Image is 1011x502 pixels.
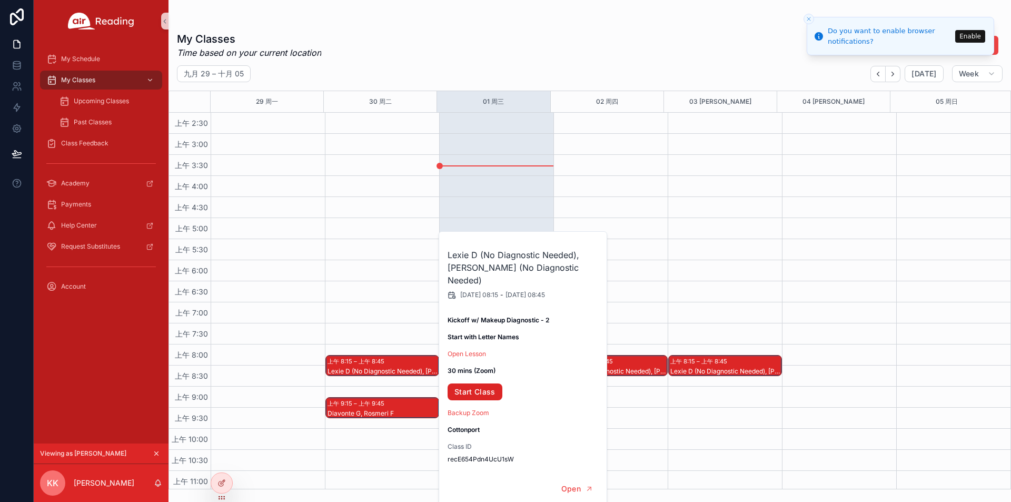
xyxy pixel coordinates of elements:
span: 上午 9:00 [172,392,211,401]
a: Class Feedback [40,134,162,153]
a: Open Lesson [448,350,486,358]
a: Past Classes [53,113,162,132]
button: [DATE] [905,65,943,82]
div: 上午 8:15 – 上午 8:45Lexie D (No Diagnostic Needed), [PERSON_NAME] (No Diagnostic Needed) [669,356,781,376]
span: Viewing as [PERSON_NAME] [40,449,126,458]
span: 上午 9:30 [172,414,211,422]
span: 上午 10:00 [169,435,211,444]
span: 上午 6:30 [172,287,211,296]
button: Week [952,65,1003,82]
a: Help Center [40,216,162,235]
span: [DATE] 08:15 [460,291,498,299]
div: Lexie D (No Diagnostic Needed), [PERSON_NAME] (No Diagnostic Needed) [556,367,667,376]
div: 上午 9:15 – 上午 9:45 [328,398,387,409]
span: Help Center [61,221,97,230]
button: 03 [PERSON_NAME] [689,91,751,112]
span: Past Classes [74,118,112,126]
h2: Lexie D (No Diagnostic Needed), [PERSON_NAME] (No Diagnostic Needed) [448,249,599,287]
span: 上午 7:30 [173,329,211,338]
span: Upcoming Classes [74,97,129,105]
span: [DATE] [911,69,936,78]
div: 上午 8:15 – 上午 8:45 [670,356,730,367]
strong: Start with Letter Names [448,333,519,341]
span: - [500,291,503,299]
div: 上午 8:15 – 上午 8:45Lexie D (No Diagnostic Needed), [PERSON_NAME] (No Diagnostic Needed) [554,356,667,376]
button: 29 周一 [256,91,278,112]
span: 上午 11:00 [171,477,211,486]
div: 上午 8:15 – 上午 8:45Lexie D (No Diagnostic Needed), [PERSON_NAME] (No Diagnostic Needed) [326,356,439,376]
div: Lexie D (No Diagnostic Needed), [PERSON_NAME] (No Diagnostic Needed) [670,367,781,376]
button: Next [886,66,900,82]
a: Academy [40,174,162,193]
button: 30 周二 [369,91,392,112]
div: 上午 8:15 – 上午 8:45 [328,356,387,367]
a: Start Class [448,383,502,400]
span: KK [47,477,58,489]
p: [PERSON_NAME] [74,478,134,488]
div: Lexie D (No Diagnostic Needed), [PERSON_NAME] (No Diagnostic Needed) [328,367,438,376]
span: Request Substitutes [61,242,120,251]
h1: My Classes [177,32,321,46]
span: [DATE] 08:45 [506,291,545,299]
button: Back [870,66,886,82]
span: My Schedule [61,55,100,63]
span: Class Feedback [61,139,108,147]
span: 上午 8:00 [172,350,211,359]
span: 上午 7:00 [173,308,211,317]
span: 上午 3:30 [172,161,211,170]
div: scrollable content [34,42,168,310]
button: Enable [955,30,985,43]
a: My Classes [40,71,162,90]
a: Payments [40,195,162,214]
img: App logo [68,13,134,29]
a: My Schedule [40,50,162,68]
span: 上午 3:00 [172,140,211,149]
button: 01 周三 [483,91,504,112]
a: Upcoming Classes [53,92,162,111]
span: 上午 8:30 [172,371,211,380]
a: Backup Zoom [448,409,489,417]
span: My Classes [61,76,95,84]
span: 上午 4:00 [172,182,211,191]
em: Time based on your current location [177,46,321,59]
strong: 30 mins (Zoom) [448,367,495,375]
span: 上午 5:00 [173,224,211,233]
a: Account [40,277,162,296]
strong: Kickoff w/ Makeup Diagnostic - 2 [448,316,549,324]
span: Class ID [448,442,599,451]
span: 上午 10:30 [169,456,211,465]
a: Request Substitutes [40,237,162,256]
div: 上午 9:15 – 上午 9:45Diavonte G, Rosmeri F [326,398,439,418]
button: 05 周日 [936,91,958,112]
span: Open [561,484,581,494]
div: Diavonte G, Rosmeri F [328,409,438,418]
span: recE654Pdn4UcU1sW [448,455,599,464]
div: Do you want to enable browser notifications? [828,26,952,46]
span: 上午 5:30 [173,245,211,254]
button: 02 周四 [596,91,618,112]
h2: 九月 29 – 十月 05 [184,68,244,79]
span: 上午 6:00 [172,266,211,275]
button: 04 [PERSON_NAME] [802,91,865,112]
span: 上午 2:30 [172,119,211,127]
span: Payments [61,200,91,209]
span: 上午 4:30 [172,203,211,212]
span: Account [61,282,86,291]
span: Academy [61,179,90,188]
button: Close toast [804,14,814,24]
button: Open [554,480,600,498]
span: Week [959,69,979,78]
strong: Cottonport [448,426,480,434]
